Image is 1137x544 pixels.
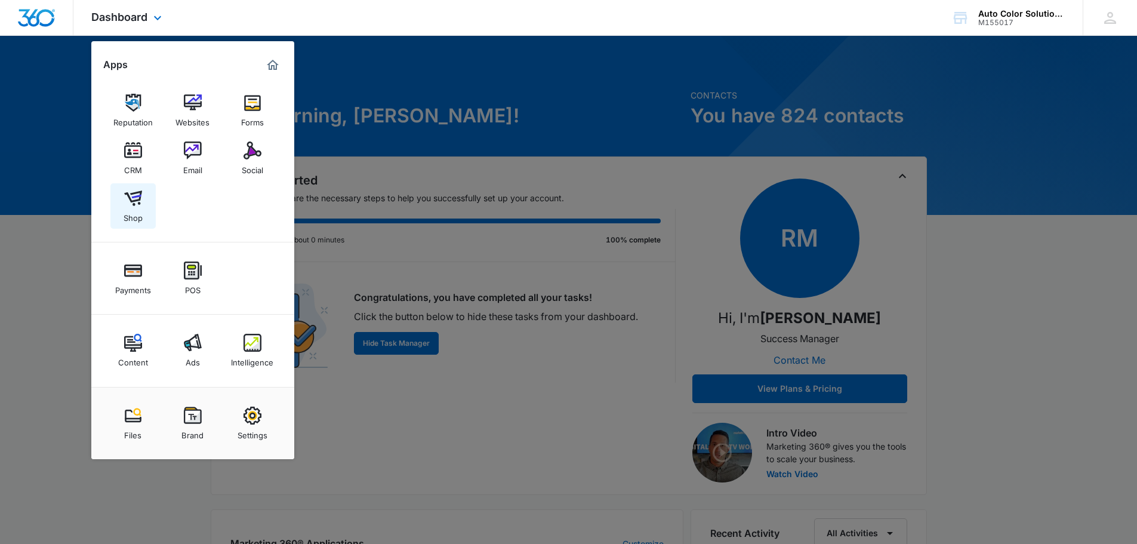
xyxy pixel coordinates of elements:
[263,56,282,75] a: Marketing 360® Dashboard
[230,88,275,133] a: Forms
[242,159,263,175] div: Social
[110,401,156,446] a: Files
[124,425,141,440] div: Files
[183,159,202,175] div: Email
[170,88,215,133] a: Websites
[124,207,143,223] div: Shop
[170,256,215,301] a: POS
[181,425,204,440] div: Brand
[110,88,156,133] a: Reputation
[110,136,156,181] a: CRM
[110,328,156,373] a: Content
[113,112,153,127] div: Reputation
[170,328,215,373] a: Ads
[110,256,156,301] a: Payments
[230,401,275,446] a: Settings
[231,352,273,367] div: Intelligence
[230,136,275,181] a: Social
[118,352,148,367] div: Content
[241,112,264,127] div: Forms
[230,328,275,373] a: Intelligence
[170,401,215,446] a: Brand
[124,159,142,175] div: CRM
[103,59,128,70] h2: Apps
[978,19,1065,27] div: account id
[978,9,1065,19] div: account name
[115,279,151,295] div: Payments
[186,352,200,367] div: Ads
[238,425,267,440] div: Settings
[175,112,209,127] div: Websites
[185,279,201,295] div: POS
[110,183,156,229] a: Shop
[91,11,147,23] span: Dashboard
[170,136,215,181] a: Email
